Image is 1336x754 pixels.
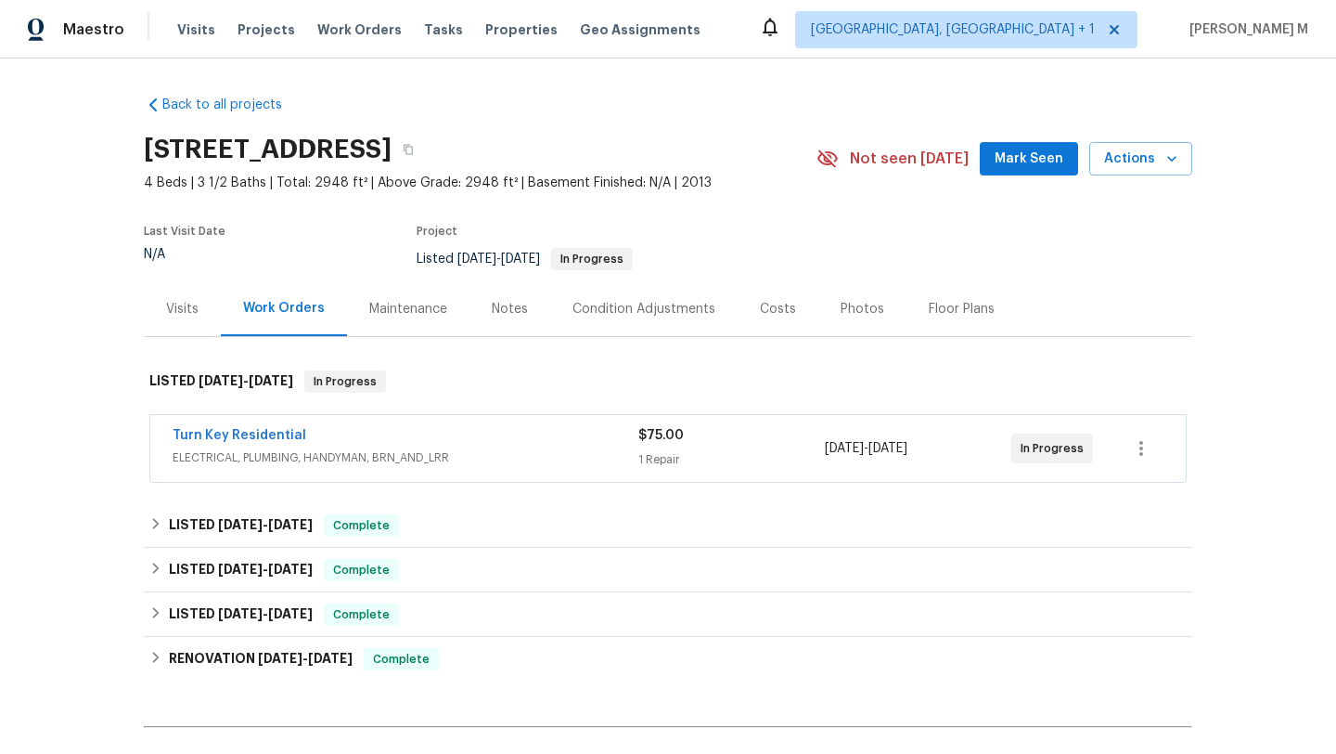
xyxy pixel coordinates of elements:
span: - [457,253,540,266]
span: [GEOGRAPHIC_DATA], [GEOGRAPHIC_DATA] + 1 [811,20,1095,39]
span: 4 Beds | 3 1/2 Baths | Total: 2948 ft² | Above Grade: 2948 ft² | Basement Finished: N/A | 2013 [144,174,816,192]
span: [DATE] [825,442,864,455]
div: Costs [760,300,796,318]
span: [DATE] [249,374,293,387]
span: Complete [326,516,397,535]
span: - [825,439,907,458]
div: Condition Adjustments [572,300,715,318]
span: Project [417,226,457,237]
span: [DATE] [268,518,313,531]
span: Tasks [424,23,463,36]
button: Copy Address [392,133,425,166]
span: [DATE] [199,374,243,387]
span: Complete [366,650,437,669]
span: Complete [326,561,397,579]
div: 1 Repair [638,450,825,469]
span: [DATE] [268,607,313,620]
div: LISTED [DATE]-[DATE]Complete [144,592,1192,637]
div: Floor Plans [929,300,995,318]
div: Notes [492,300,528,318]
h6: LISTED [169,559,313,581]
span: Listed [417,253,633,266]
button: Actions [1089,142,1192,176]
div: LISTED [DATE]-[DATE]In Progress [144,352,1192,411]
span: $75.00 [638,429,684,442]
div: Visits [166,300,199,318]
span: [DATE] [501,253,540,266]
span: - [218,607,313,620]
span: Last Visit Date [144,226,225,237]
span: In Progress [1021,439,1091,458]
span: - [218,518,313,531]
div: Maintenance [369,300,447,318]
span: Maestro [63,20,124,39]
h6: LISTED [169,604,313,626]
span: ELECTRICAL, PLUMBING, HANDYMAN, BRN_AND_LRR [173,448,638,467]
span: Visits [177,20,215,39]
span: Geo Assignments [580,20,700,39]
a: Back to all projects [144,96,322,114]
span: In Progress [306,372,384,391]
span: Mark Seen [995,148,1063,171]
span: [DATE] [218,518,263,531]
span: Projects [238,20,295,39]
div: LISTED [DATE]-[DATE]Complete [144,548,1192,592]
span: In Progress [553,253,631,265]
span: Complete [326,605,397,624]
span: - [218,563,313,576]
h6: LISTED [149,370,293,393]
span: [DATE] [457,253,496,266]
span: Actions [1104,148,1177,171]
a: Turn Key Residential [173,429,306,442]
span: - [258,652,353,665]
span: Work Orders [317,20,402,39]
div: Work Orders [243,299,325,318]
span: [DATE] [258,652,302,665]
span: [DATE] [268,563,313,576]
h2: [STREET_ADDRESS] [144,140,392,159]
span: - [199,374,293,387]
h6: LISTED [169,514,313,537]
span: [DATE] [868,442,907,455]
div: RENOVATION [DATE]-[DATE]Complete [144,637,1192,682]
span: [PERSON_NAME] M [1182,20,1308,39]
span: [DATE] [308,652,353,665]
div: N/A [144,248,225,261]
div: LISTED [DATE]-[DATE]Complete [144,503,1192,548]
h6: RENOVATION [169,648,353,670]
span: [DATE] [218,607,263,620]
div: Photos [841,300,884,318]
span: Properties [485,20,558,39]
button: Mark Seen [980,142,1078,176]
span: Not seen [DATE] [850,149,969,168]
span: [DATE] [218,563,263,576]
